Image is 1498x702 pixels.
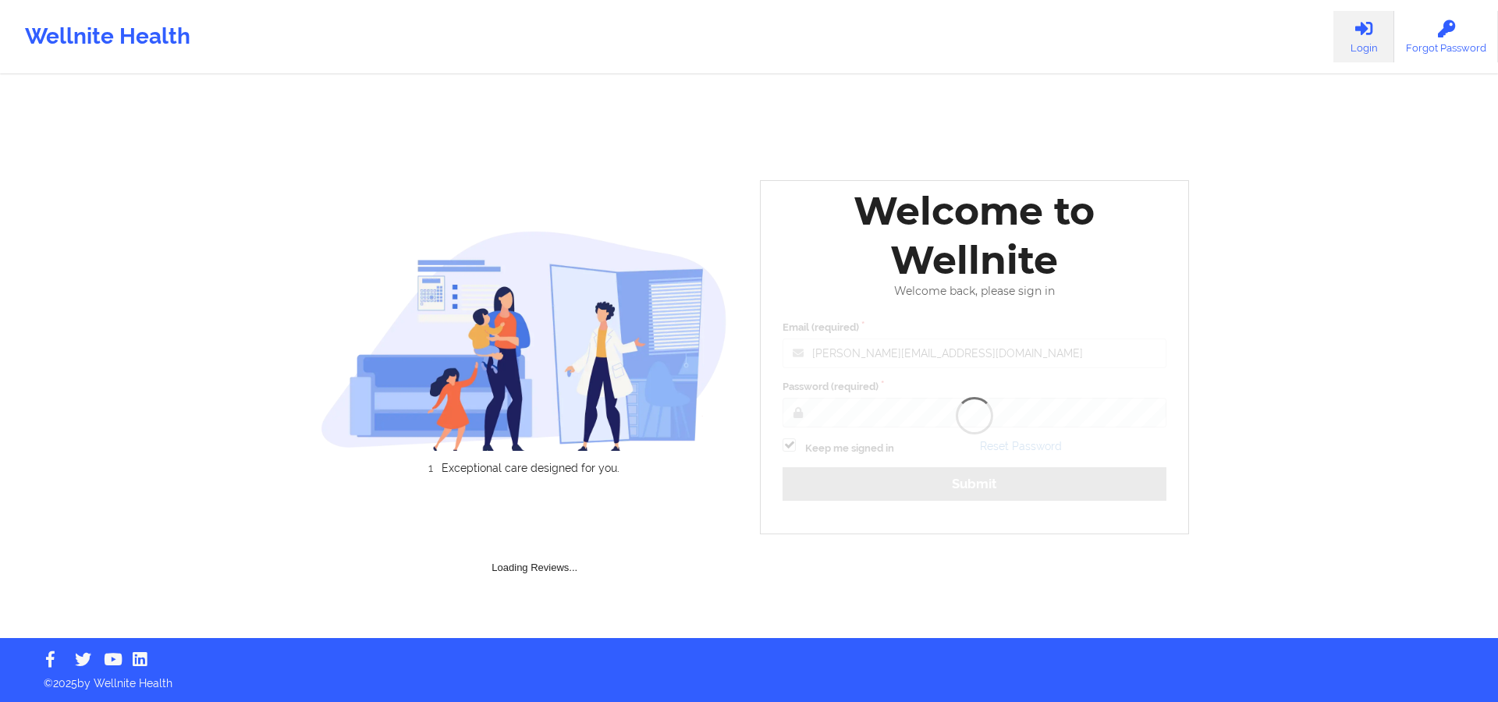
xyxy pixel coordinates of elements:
div: Welcome to Wellnite [772,186,1177,285]
p: © 2025 by Wellnite Health [33,665,1465,691]
a: Login [1333,11,1394,62]
div: Loading Reviews... [321,501,750,576]
img: wellnite-auth-hero_200.c722682e.png [321,230,728,451]
div: Welcome back, please sign in [772,285,1177,298]
a: Forgot Password [1394,11,1498,62]
li: Exceptional care designed for you. [334,462,727,474]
